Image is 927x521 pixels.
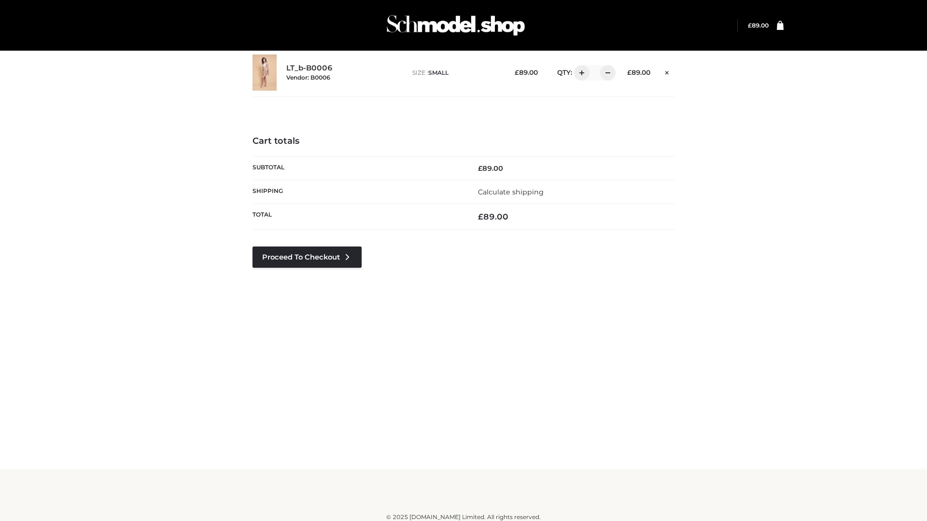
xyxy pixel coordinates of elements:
a: £89.00 [748,22,769,29]
a: Proceed to Checkout [253,247,362,268]
img: LT_b-B0006 - SMALL [253,55,277,91]
bdi: 89.00 [515,69,538,76]
th: Subtotal [253,156,463,180]
th: Total [253,204,463,230]
span: £ [627,69,632,76]
a: LT_b-B0006 [286,64,333,73]
bdi: 89.00 [748,22,769,29]
p: size : [412,69,500,77]
img: Schmodel Admin 964 [383,6,528,44]
small: Vendor: B0006 [286,74,330,81]
bdi: 89.00 [478,164,503,173]
div: QTY: [548,65,612,81]
span: £ [515,69,519,76]
bdi: 89.00 [627,69,650,76]
a: Remove this item [660,65,674,78]
bdi: 89.00 [478,212,508,221]
h4: Cart totals [253,136,674,147]
span: £ [478,164,482,173]
a: Calculate shipping [478,188,544,196]
span: £ [748,22,752,29]
span: SMALL [428,69,449,76]
th: Shipping [253,180,463,204]
span: £ [478,212,483,221]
